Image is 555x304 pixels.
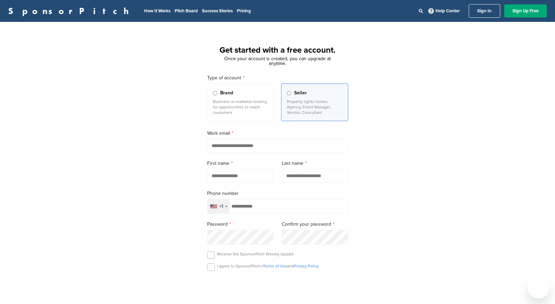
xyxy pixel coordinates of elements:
a: How It Works [144,8,171,14]
p: I agree to SponsorPitch’s and [217,263,319,269]
input: Seller Property rights holder, Agency, Event Manager, Vendor, Consultant [287,91,291,95]
label: Phone number [207,190,348,197]
a: Sign Up Free [504,4,547,17]
span: Once your account is created, you can upgrade at anytime. [224,56,331,66]
span: Brand [220,89,233,97]
label: First name [207,160,274,167]
a: Sign In [469,4,500,18]
a: Help Center [427,7,461,15]
a: Pricing [237,8,251,14]
div: +1 [219,204,223,209]
label: Type of account [207,74,348,82]
span: Seller [294,89,307,97]
p: Business or marketer looking for opportunities to reach customers [213,99,268,115]
p: Property rights holder, Agency, Event Manager, Vendor, Consultant [287,99,342,115]
a: Privacy Policy [294,264,319,268]
iframe: reCAPTCHA [239,279,317,299]
label: Confirm your password [282,221,348,228]
a: Success Stories [202,8,233,14]
h1: Get started with a free account. [199,44,356,56]
a: Pitch Board [175,8,198,14]
input: Brand Business or marketer looking for opportunities to reach customers [213,91,217,95]
a: SponsorPitch [8,6,133,15]
label: Work email [207,130,348,137]
a: Terms of Use [263,264,287,268]
div: Selected country [207,199,229,213]
p: Receive the SponsorPitch Weekly Update [217,251,294,257]
label: Last name [282,160,348,167]
iframe: Schaltfläche zum Öffnen des Messaging-Fensters [528,277,550,299]
label: Password [207,221,274,228]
